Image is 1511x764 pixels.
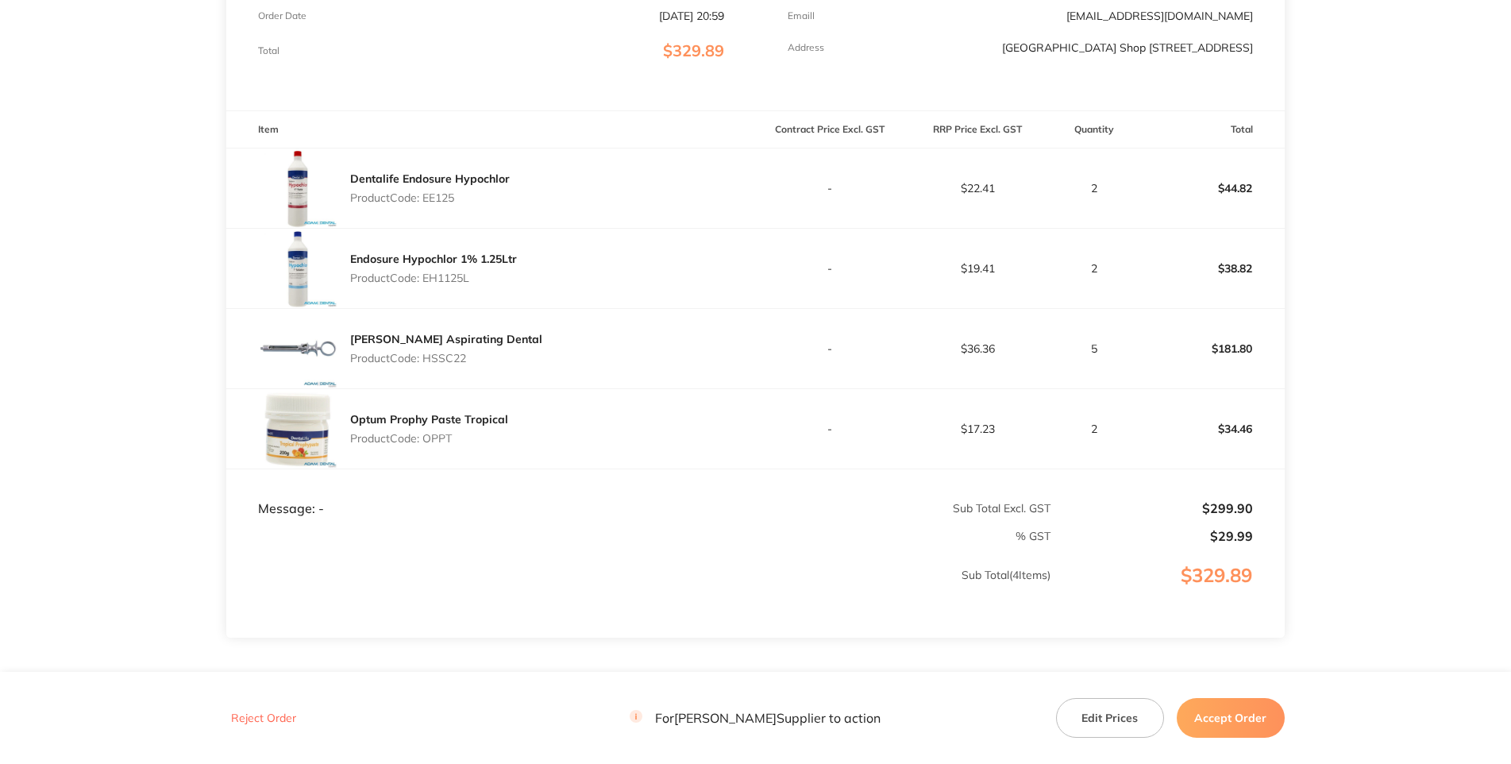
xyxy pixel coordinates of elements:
button: Reject Order [226,712,301,726]
a: Endosure Hypochlor 1% 1.25Ltr [350,252,517,266]
p: $299.90 [1052,501,1252,515]
a: Dentalife Endosure Hypochlor [350,172,510,186]
p: $22.41 [904,182,1050,195]
button: Edit Prices [1056,698,1164,738]
th: RRP Price Excl. GST [904,111,1051,149]
p: Total [258,45,279,56]
p: $38.82 [1137,249,1284,287]
p: Product Code: OPPT [350,432,508,445]
span: $329.89 [663,41,724,60]
p: $19.41 [904,262,1050,275]
p: Address [788,42,824,53]
p: 2 [1052,182,1135,195]
p: [GEOGRAPHIC_DATA] Shop [STREET_ADDRESS] [1002,41,1253,54]
p: - [757,342,903,355]
p: $44.82 [1137,169,1284,207]
img: dTFnODIxcQ [258,229,337,308]
p: Product Code: EH1125L [350,272,517,284]
p: % GST [227,530,1050,542]
p: 5 [1052,342,1135,355]
p: Product Code: HSSC22 [350,352,542,365]
th: Contract Price Excl. GST [756,111,904,149]
p: $329.89 [1052,565,1283,619]
p: Sub Total Excl. GST [757,502,1051,515]
td: Message: - [226,469,755,516]
p: 2 [1052,262,1135,275]
th: Item [226,111,755,149]
img: NmFvOW51ag [258,389,337,469]
p: Sub Total ( 4 Items) [227,569,1050,613]
p: Product Code: EE125 [350,191,510,204]
p: $36.36 [904,342,1050,355]
p: $17.23 [904,423,1050,435]
a: [PERSON_NAME] Aspirating Dental [350,332,542,346]
p: For [PERSON_NAME] Supplier to action [630,711,881,726]
p: $29.99 [1052,529,1252,543]
p: - [757,423,903,435]
p: $181.80 [1137,330,1284,368]
p: Emaill [788,10,815,21]
a: [EMAIL_ADDRESS][DOMAIN_NAME] [1066,9,1253,23]
p: - [757,182,903,195]
th: Total [1136,111,1285,149]
p: [DATE] 20:59 [659,10,724,22]
th: Quantity [1051,111,1136,149]
p: $34.46 [1137,410,1284,448]
img: c3FwdmFhdQ [258,149,337,228]
a: Optum Prophy Paste Tropical [350,412,508,426]
p: Order Date [258,10,306,21]
p: 2 [1052,423,1135,435]
button: Accept Order [1177,698,1285,738]
p: - [757,262,903,275]
img: bm4zcDdxeQ [258,309,337,388]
